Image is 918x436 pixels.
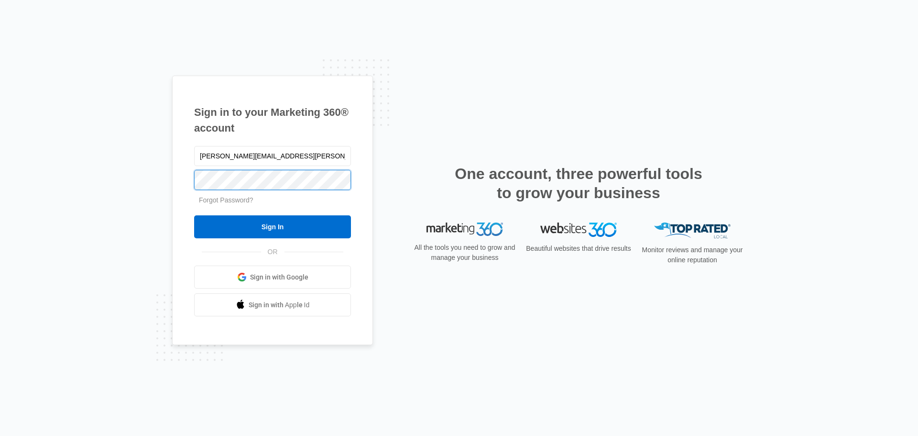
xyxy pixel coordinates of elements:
img: Top Rated Local [654,223,731,238]
h2: One account, three powerful tools to grow your business [452,164,705,202]
h1: Sign in to your Marketing 360® account [194,104,351,136]
a: Sign in with Apple Id [194,293,351,316]
span: Sign in with Apple Id [249,300,310,310]
input: Sign In [194,215,351,238]
img: Websites 360 [540,223,617,236]
p: All the tools you need to grow and manage your business [411,243,518,263]
p: Monitor reviews and manage your online reputation [639,245,746,265]
img: Marketing 360 [426,223,503,236]
span: OR [261,247,284,257]
input: Email [194,146,351,166]
a: Sign in with Google [194,266,351,289]
p: Beautiful websites that drive results [525,244,632,254]
a: Forgot Password? [199,196,253,204]
span: Sign in with Google [250,272,308,282]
